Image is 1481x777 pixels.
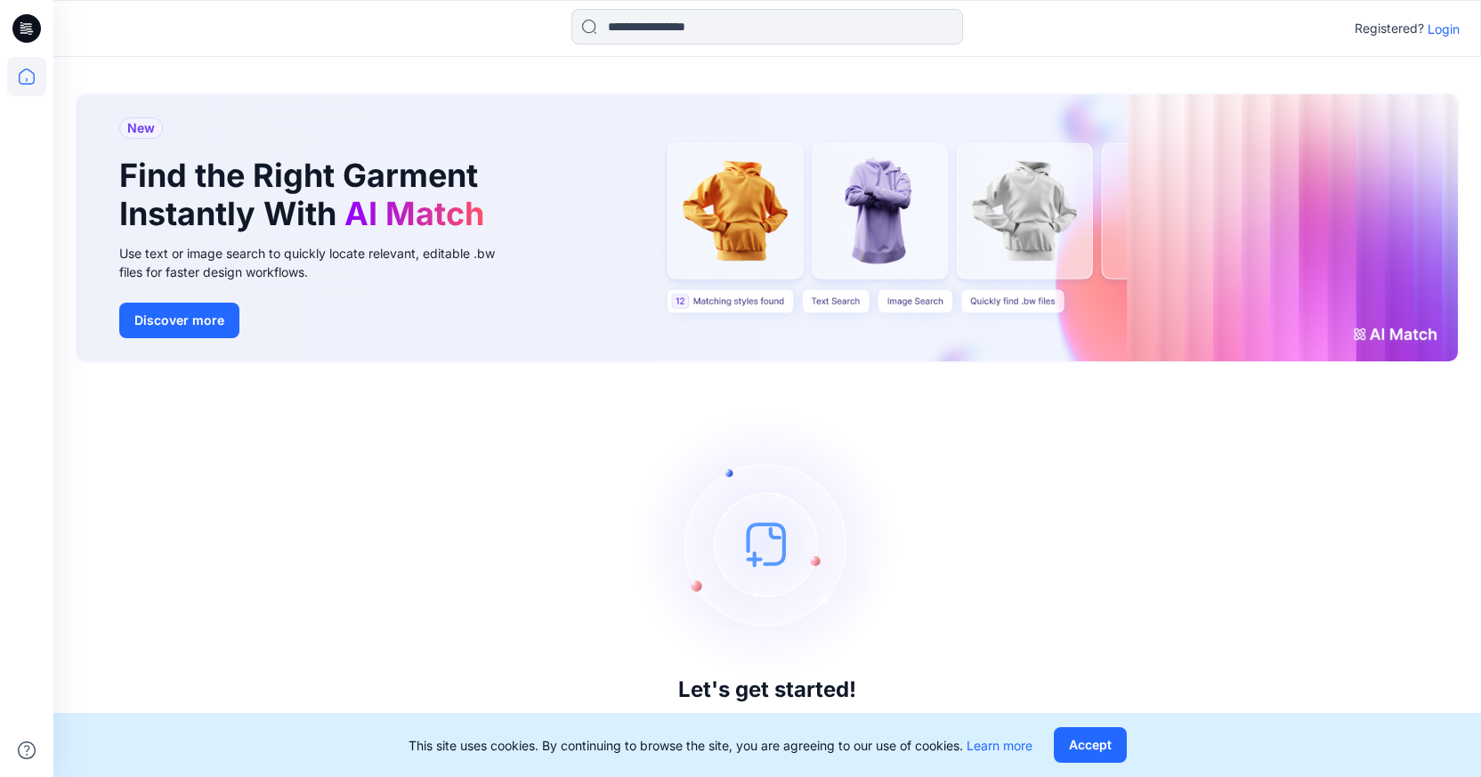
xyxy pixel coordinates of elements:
h1: Find the Right Garment Instantly With [119,157,493,233]
p: Click New to add a style or create a folder. [622,709,912,731]
p: Login [1428,20,1460,38]
span: AI Match [344,194,484,233]
a: Learn more [967,738,1032,753]
h3: Let's get started! [678,677,856,702]
button: Accept [1054,727,1127,763]
p: Registered? [1355,18,1424,39]
img: empty-state-image.svg [634,410,901,677]
span: New [127,117,155,139]
p: This site uses cookies. By continuing to browse the site, you are agreeing to our use of cookies. [409,736,1032,755]
button: Discover more [119,303,239,338]
div: Use text or image search to quickly locate relevant, editable .bw files for faster design workflows. [119,244,520,281]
